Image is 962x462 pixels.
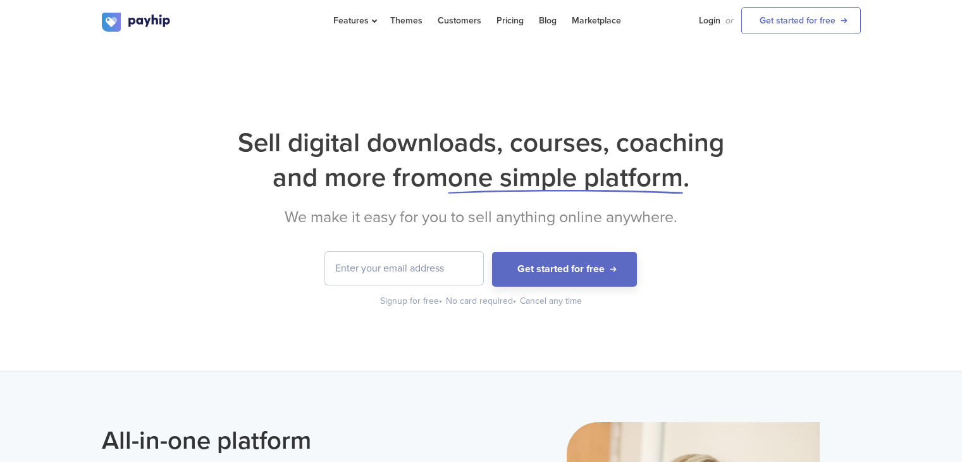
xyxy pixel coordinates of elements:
[683,161,689,194] span: .
[741,7,861,34] a: Get started for free
[513,296,516,306] span: •
[492,252,637,287] button: Get started for free
[102,13,171,32] img: logo.svg
[380,295,443,308] div: Signup for free
[102,208,861,227] h2: We make it easy for you to sell anything online anywhere.
[325,252,483,285] input: Enter your email address
[520,295,582,308] div: Cancel any time
[102,125,861,195] h1: Sell digital downloads, courses, coaching and more from
[446,295,517,308] div: No card required
[102,422,472,459] h2: All-in-one platform
[333,15,375,26] span: Features
[439,296,442,306] span: •
[448,161,683,194] span: one simple platform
